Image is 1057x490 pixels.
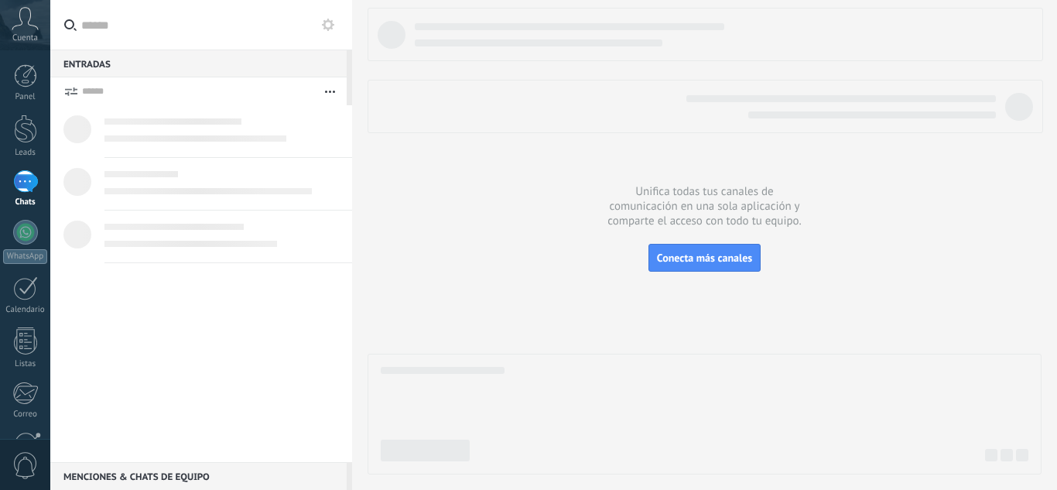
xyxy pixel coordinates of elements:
[3,409,48,420] div: Correo
[657,251,752,265] span: Conecta más canales
[3,249,47,264] div: WhatsApp
[50,462,347,490] div: Menciones & Chats de equipo
[648,244,761,272] button: Conecta más canales
[12,33,38,43] span: Cuenta
[3,148,48,158] div: Leads
[3,359,48,369] div: Listas
[50,50,347,77] div: Entradas
[3,305,48,315] div: Calendario
[3,92,48,102] div: Panel
[3,197,48,207] div: Chats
